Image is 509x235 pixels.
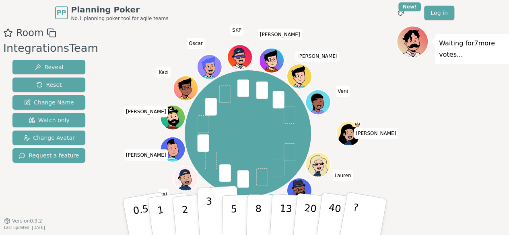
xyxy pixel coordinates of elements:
span: Click to change your name [157,67,171,78]
span: Room [16,26,43,40]
span: Click to change your name [124,106,168,117]
span: Click to change your name [230,25,243,36]
span: Reveal [35,63,63,71]
button: Reset [12,78,85,92]
span: Watch only [29,116,70,124]
p: Waiting for 7 more votes... [439,38,505,60]
span: Click to change your name [124,149,168,161]
span: Request a feature [19,151,79,159]
span: Change Avatar [23,134,75,142]
span: Version 0.9.2 [12,218,42,224]
span: Change Name [24,98,74,106]
span: Click to change your name [295,51,340,62]
span: No.1 planning poker tool for agile teams [71,15,169,22]
button: Add as favourite [3,26,13,40]
div: New! [398,2,421,11]
button: Version0.9.2 [4,218,42,224]
span: Click to change your name [336,86,350,97]
a: Log in [424,6,454,20]
button: Reveal [12,60,85,74]
button: Click to change your avatar [287,179,311,202]
span: PP [57,8,66,18]
button: Request a feature [12,148,85,163]
span: Reset [36,81,62,89]
button: Change Name [12,95,85,110]
button: Watch only [12,113,85,127]
div: IntegrationsTeam [3,40,98,57]
span: Click to change your name [332,170,353,181]
span: Click to change your name [187,38,205,49]
span: Kate is the host [354,122,360,128]
span: Last updated: [DATE] [4,225,45,230]
span: Click to change your name [258,29,302,40]
button: Change Avatar [12,131,85,145]
span: Click to change your name [158,189,169,200]
a: PPPlanning PokerNo.1 planning poker tool for agile teams [55,4,169,22]
span: Click to change your name [354,128,398,139]
button: New! [394,6,408,20]
span: Planning Poker [71,4,169,15]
